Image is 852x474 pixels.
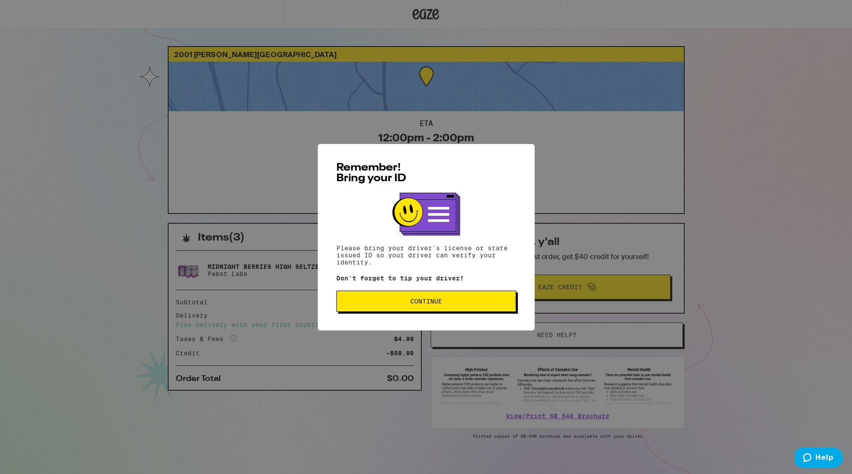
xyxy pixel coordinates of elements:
button: Continue [336,291,516,312]
iframe: Opens a widget where you can find more information [795,447,843,470]
span: Continue [410,298,442,304]
p: Don't forget to tip your driver! [336,275,516,282]
p: Please bring your driver's license or state issued ID so your driver can verify your identity. [336,245,516,266]
span: Remember! Bring your ID [336,163,406,184]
